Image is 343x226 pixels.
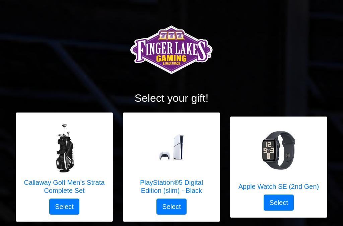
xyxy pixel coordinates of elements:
img: Apple Watch SE (2nd Gen) [252,124,305,177]
h2: Select your gift! [16,92,327,104]
img: Logo [128,17,215,84]
h5: Callaway Golf Men’s Strata Complete Set [23,178,106,195]
img: Callaway Golf Men’s Strata Complete Set [38,120,91,173]
button: Select [264,195,294,211]
img: PlayStation®5 Digital Edition (slim) - Black [145,129,198,164]
button: Select [156,199,187,215]
h5: PlayStation®5 Digital Edition (slim) - Black [130,178,213,195]
a: Apple Watch SE (2nd Gen) Apple Watch SE (2nd Gen) [238,124,319,195]
h5: Apple Watch SE (2nd Gen) [238,182,319,191]
a: Callaway Golf Men’s Strata Complete Set Callaway Golf Men’s Strata Complete Set [23,120,106,199]
button: Select [49,199,79,215]
a: PlayStation®5 Digital Edition (slim) - Black PlayStation®5 Digital Edition (slim) - Black [130,120,213,199]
